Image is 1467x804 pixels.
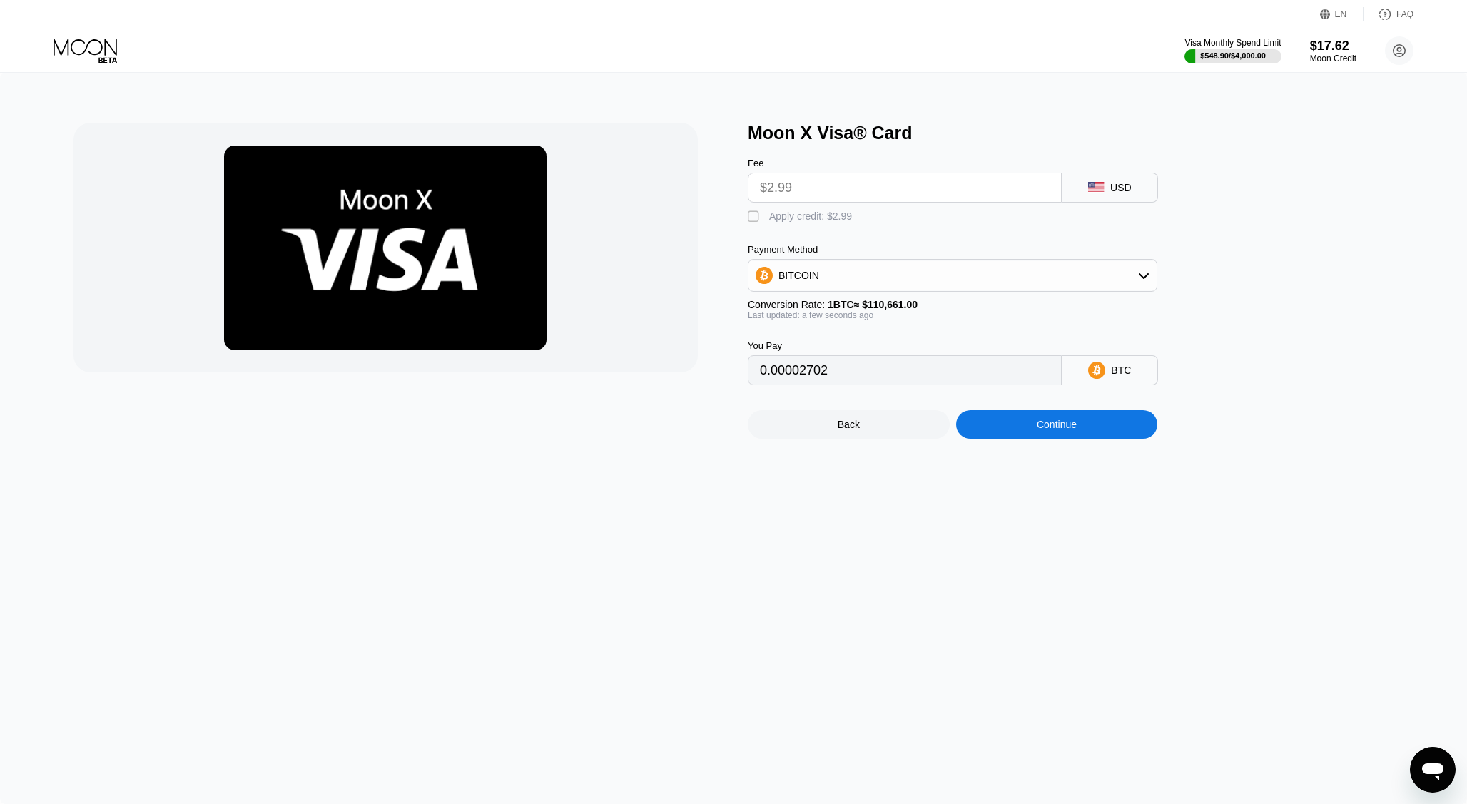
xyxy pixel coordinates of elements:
div: BITCOIN [778,270,819,281]
span: 1 BTC ≈ $110,661.00 [828,299,918,310]
div:  [748,210,762,224]
div: BITCOIN [748,261,1157,290]
div: USD [1110,182,1132,193]
div: Apply credit: $2.99 [769,210,852,222]
div: You Pay [748,340,1062,351]
div: Visa Monthly Spend Limit [1184,38,1281,48]
div: Last updated: a few seconds ago [748,310,1157,320]
div: Visa Monthly Spend Limit$548.90/$4,000.00 [1184,38,1281,63]
div: Back [748,410,950,439]
div: FAQ [1396,9,1413,19]
div: EN [1335,9,1347,19]
div: Continue [956,410,1158,439]
div: Payment Method [748,244,1157,255]
div: Moon X Visa® Card [748,123,1408,143]
div: $548.90 / $4,000.00 [1200,51,1266,60]
div: $17.62Moon Credit [1310,39,1356,63]
input: $0.00 [760,173,1050,202]
div: BTC [1111,365,1131,376]
div: Fee [748,158,1062,168]
div: Conversion Rate: [748,299,1157,310]
div: Moon Credit [1310,54,1356,63]
div: EN [1320,7,1364,21]
div: $17.62 [1310,39,1356,54]
div: FAQ [1364,7,1413,21]
iframe: Кнопка запуска окна обмена сообщениями [1410,747,1456,793]
div: Back [838,419,860,430]
div: Continue [1037,419,1077,430]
